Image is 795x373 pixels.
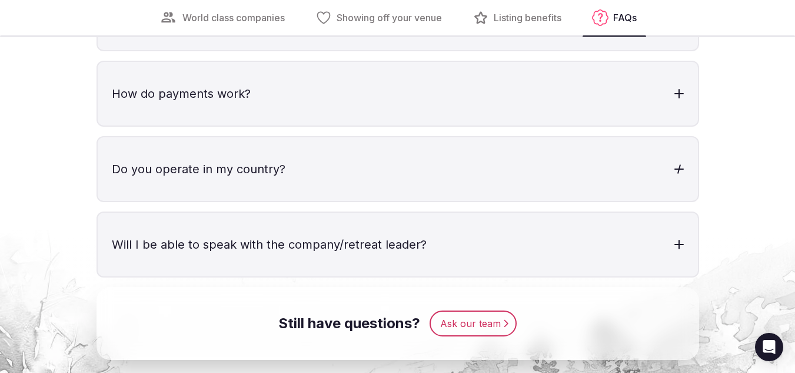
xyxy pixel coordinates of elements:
h3: Will I be able to speak with the company/retreat leader? [98,213,698,276]
h3: Do you operate in my country? [98,137,698,201]
a: Ask our team [430,311,517,336]
span: FAQs [613,11,637,24]
div: Open Intercom Messenger [755,333,783,361]
span: Listing benefits [494,11,561,24]
span: World class companies [182,11,285,24]
h3: How do payments work? [98,62,698,126]
span: Showing off your venue [337,11,442,24]
h2: Still have questions? [278,313,420,334]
